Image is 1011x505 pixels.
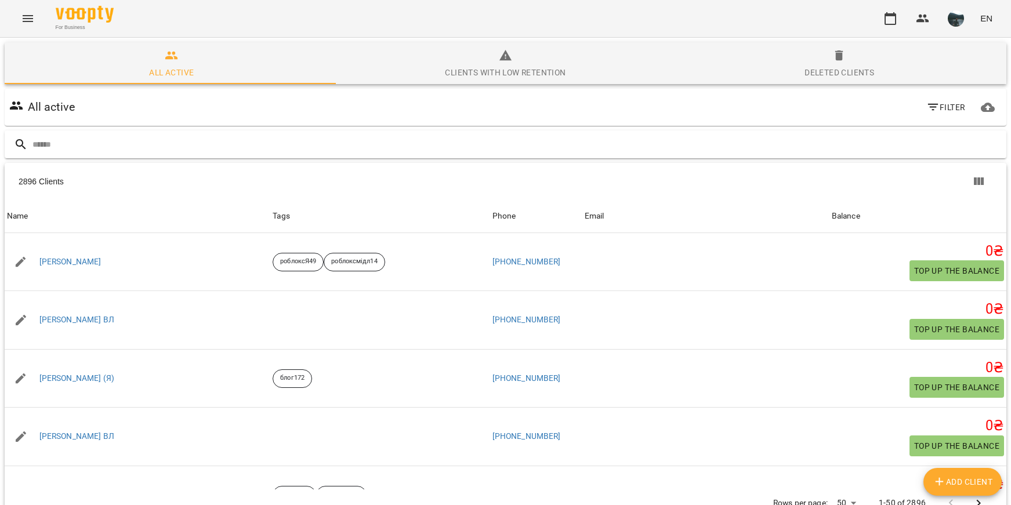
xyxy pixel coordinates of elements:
span: EN [980,12,992,24]
div: ітстарт36 [273,486,316,504]
p: роблоксЯ49 [280,257,316,267]
div: Sort [492,209,516,223]
div: Table Toolbar [5,163,1006,200]
div: 2896 Clients [19,176,514,187]
a: [PHONE_NUMBER] [492,257,561,266]
a: [PERSON_NAME] ВЛ [39,431,114,442]
a: [PHONE_NUMBER] [492,373,561,383]
button: Top up the balance [909,319,1004,340]
h5: 0 ₴ [832,417,1004,435]
a: [PERSON_NAME] (Я) [39,373,115,384]
h5: 0 ₴ [832,475,1004,493]
div: роблоксЯ49 [273,253,324,271]
h5: 0 ₴ [832,300,1004,318]
button: EN [976,8,997,29]
button: Top up the balance [909,435,1004,456]
a: [PERSON_NAME] [39,256,102,268]
div: Sort [832,209,860,223]
img: aa1b040b8dd0042f4e09f431b6c9ed0a.jpeg [948,10,964,27]
span: Phone [492,209,580,223]
button: Top up the balance [909,377,1004,398]
a: [PERSON_NAME] ВЛ [39,314,114,326]
p: роблоксмідл14 [331,257,377,267]
a: [PHONE_NUMBER] [492,315,561,324]
span: Top up the balance [914,380,999,394]
img: Voopty Logo [56,6,114,23]
div: Phone [492,209,516,223]
span: Filter [926,100,965,114]
h6: All active [28,98,75,116]
span: For Business [56,24,114,31]
span: Email [585,209,827,223]
div: роблоксмідл14 [324,253,385,271]
div: Email [585,209,604,223]
span: Top up the balance [914,264,999,278]
span: Name [7,209,268,223]
div: Tags [273,209,487,223]
div: Name [7,209,28,223]
span: Balance [832,209,1004,223]
a: [PHONE_NUMBER] [492,431,561,441]
button: Menu [14,5,42,32]
div: блог172 [273,369,312,388]
div: Clients with low retention [445,66,566,79]
span: Add Client [933,475,993,489]
button: Show columns [965,168,992,195]
div: ітстартпро2 [316,486,367,504]
div: Balance [832,209,860,223]
span: Top up the balance [914,322,999,336]
div: All active [149,66,194,79]
div: Sort [7,209,28,223]
p: блог172 [280,373,305,383]
h5: 0 ₴ [832,359,1004,377]
button: Top up the balance [909,260,1004,281]
button: Add Client [923,468,1002,496]
button: Filter [922,97,970,118]
span: Top up the balance [914,439,999,453]
div: Deleted clients [805,66,874,79]
h5: 0 ₴ [832,242,1004,260]
div: Sort [585,209,604,223]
